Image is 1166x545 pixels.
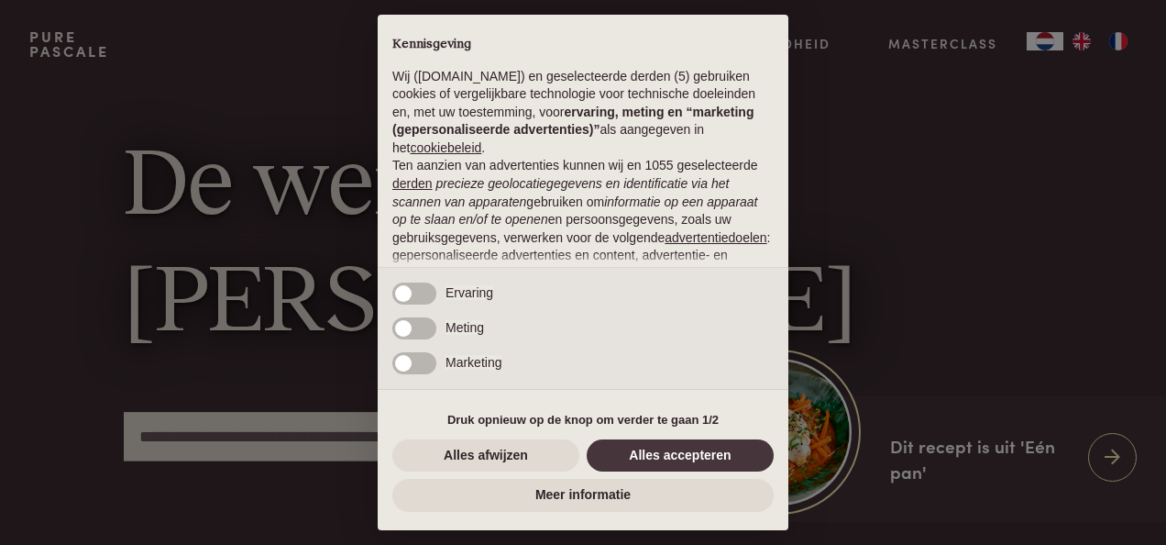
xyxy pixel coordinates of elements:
p: Ten aanzien van advertenties kunnen wij en 1055 geselecteerde gebruiken om en persoonsgegevens, z... [392,157,774,283]
button: Alles afwijzen [392,439,579,473]
h2: Kennisgeving [392,37,774,53]
p: Wij ([DOMAIN_NAME]) en geselecteerde derden (5) gebruiken cookies of vergelijkbare technologie vo... [392,68,774,158]
button: Meer informatie [392,479,774,512]
button: derden [392,175,433,194]
span: Meting [445,320,484,335]
button: Alles accepteren [587,439,774,473]
button: advertentiedoelen [665,229,766,248]
em: informatie op een apparaat op te slaan en/of te openen [392,195,758,228]
a: cookiebeleid [410,140,481,155]
strong: ervaring, meting en “marketing (gepersonaliseerde advertenties)” [392,105,753,138]
em: precieze geolocatiegegevens en identificatie via het scannen van apparaten [392,176,729,209]
span: Ervaring [445,285,493,300]
span: Marketing [445,355,501,370]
